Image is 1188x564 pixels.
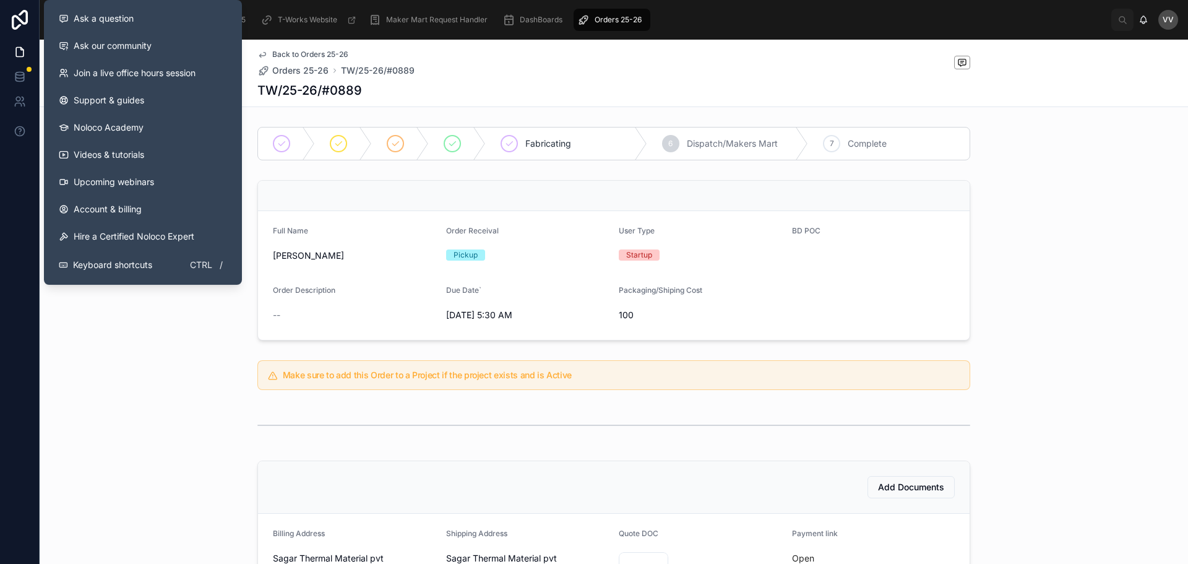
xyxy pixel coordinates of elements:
[454,249,478,261] div: Pickup
[848,137,887,150] span: Complete
[792,529,838,538] span: Payment link
[446,529,507,538] span: Shipping Address
[257,64,329,77] a: Orders 25-26
[525,137,571,150] span: Fabricating
[74,176,154,188] span: Upcoming webinars
[446,309,609,321] span: [DATE] 5:30 AM
[74,149,144,161] span: Videos & tutorials
[74,40,152,52] span: Ask our community
[272,50,348,59] span: Back to Orders 25-26
[257,82,362,99] h1: TW/25-26/#0889
[341,64,415,77] a: TW/25-26/#0889
[273,309,280,321] span: --
[216,260,226,270] span: /
[595,15,642,25] span: Orders 25-26
[257,9,363,31] a: T-Works Website
[619,529,658,538] span: Quote DOC
[273,249,436,262] span: [PERSON_NAME]
[49,114,237,141] a: Noloco Academy
[74,203,142,215] span: Account & billing
[49,32,237,59] a: Ask our community
[867,476,955,498] button: Add Documents
[626,249,652,261] div: Startup
[49,5,237,32] button: Ask a question
[257,50,348,59] a: Back to Orders 25-26
[74,67,196,79] span: Join a live office hours session
[49,87,237,114] a: Support & guides
[74,230,194,243] span: Hire a Certified Noloco Expert
[619,226,655,235] span: User Type
[273,529,325,538] span: Billing Address
[687,137,778,150] span: Dispatch/Makers Mart
[49,223,237,250] button: Hire a Certified Noloco Expert
[574,9,650,31] a: Orders 25-26
[189,258,213,272] span: Ctrl
[792,226,820,235] span: BD POC
[365,9,496,31] a: Maker Mart Request Handler
[49,250,237,280] button: Keyboard shortcutsCtrl/
[446,226,499,235] span: Order Receival
[830,139,834,149] span: 7
[49,168,237,196] a: Upcoming webinars
[278,15,337,25] span: T-Works Website
[446,285,481,295] span: Due Date`
[273,285,335,295] span: Order Description
[74,94,144,106] span: Support & guides
[1163,15,1174,25] span: VV
[520,15,562,25] span: DashBoards
[619,309,782,321] span: 100
[792,553,814,563] a: Open
[283,371,960,380] h5: Make sure to add this Order to a Project if the project exists and is Active
[272,64,329,77] span: Orders 25-26
[386,15,488,25] span: Maker Mart Request Handler
[74,12,134,25] span: Ask a question
[74,121,144,134] span: Noloco Academy
[499,9,571,31] a: DashBoards
[118,6,1111,33] div: scrollable content
[49,59,237,87] a: Join a live office hours session
[49,196,237,223] a: Account & billing
[49,141,237,168] a: Videos & tutorials
[619,285,702,295] span: Packaging/Shiping Cost
[878,481,944,493] span: Add Documents
[668,139,673,149] span: 6
[273,226,308,235] span: Full Name
[73,259,152,271] span: Keyboard shortcuts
